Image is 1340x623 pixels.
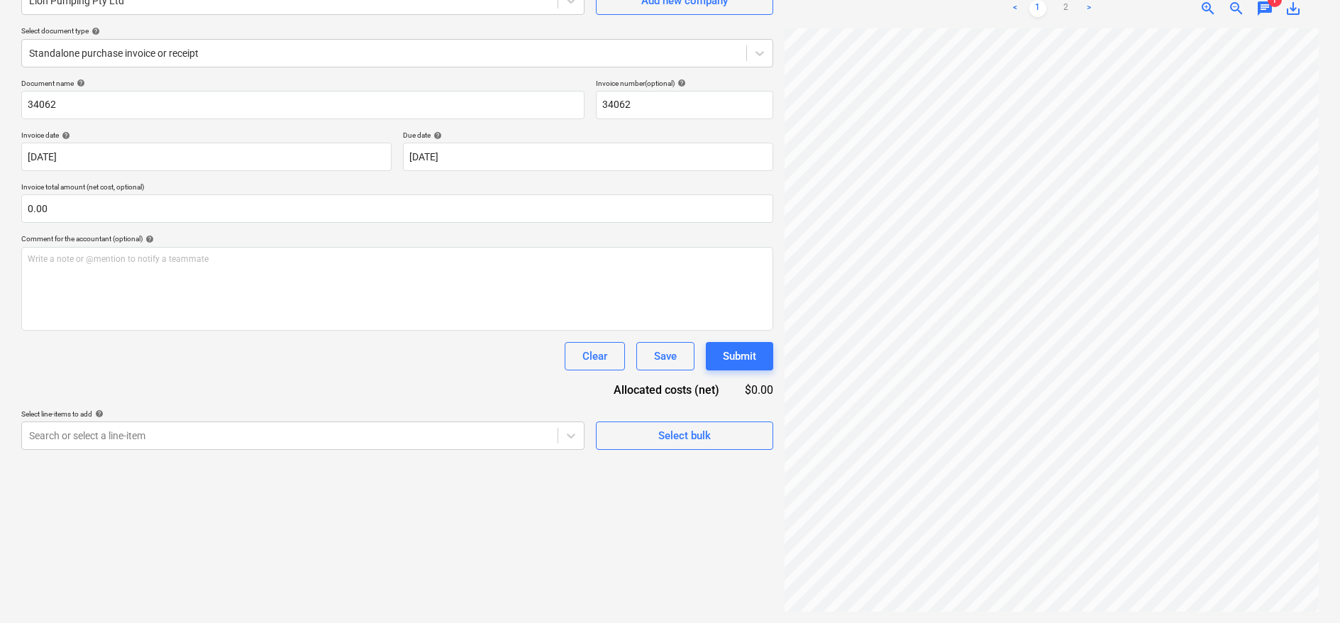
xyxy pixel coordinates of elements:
span: help [431,131,442,140]
input: Invoice total amount (net cost, optional) [21,194,773,223]
div: $0.00 [742,382,773,398]
button: Submit [706,342,773,370]
input: Invoice number [596,91,773,119]
div: Select line-items to add [21,409,585,419]
button: Clear [565,342,625,370]
div: Submit [723,347,756,365]
div: Clear [582,347,607,365]
span: help [74,79,85,87]
div: Select bulk [658,426,711,445]
input: Invoice date not specified [21,143,392,171]
input: Due date not specified [403,143,773,171]
button: Select bulk [596,421,773,450]
div: Due date [403,131,773,140]
span: help [59,131,70,140]
p: Invoice total amount (net cost, optional) [21,182,773,194]
span: help [89,27,100,35]
div: Select document type [21,26,773,35]
div: Document name [21,79,585,88]
div: Comment for the accountant (optional) [21,234,773,243]
span: help [92,409,104,418]
span: help [675,79,686,87]
span: help [143,235,154,243]
div: Invoice number (optional) [596,79,773,88]
div: Allocated costs (net) [589,382,742,398]
input: Document name [21,91,585,119]
iframe: Chat Widget [1269,555,1340,623]
button: Save [636,342,694,370]
div: Invoice date [21,131,392,140]
div: Save [654,347,677,365]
